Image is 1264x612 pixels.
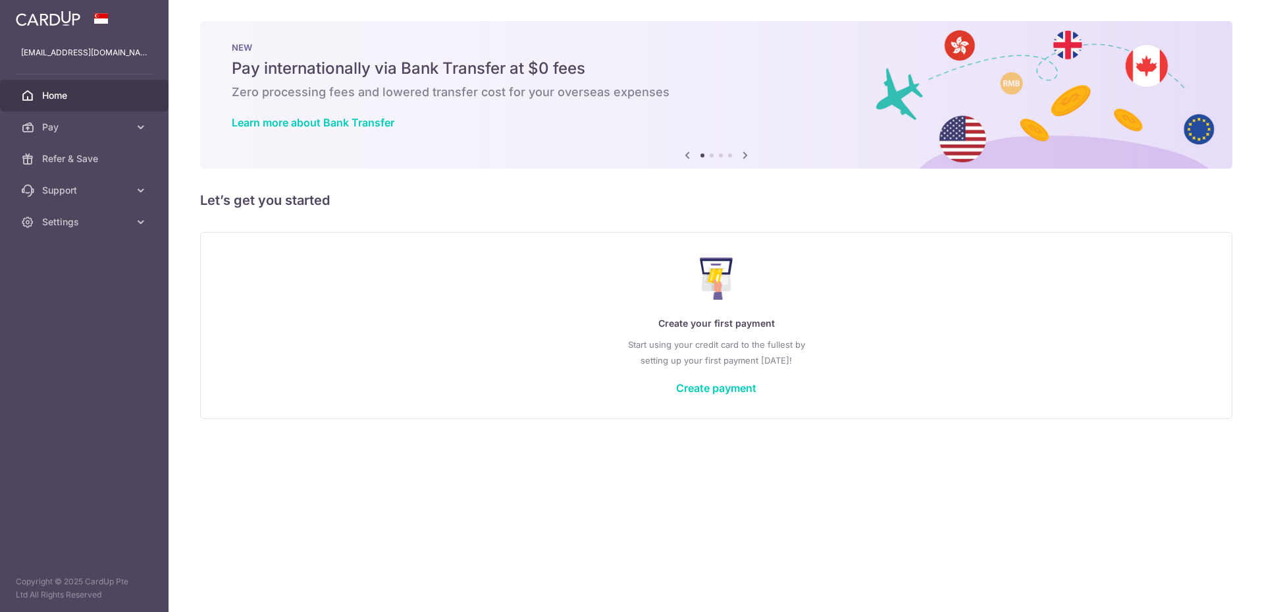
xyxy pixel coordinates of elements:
span: Pay [42,121,129,134]
a: Learn more about Bank Transfer [232,116,394,129]
p: [EMAIL_ADDRESS][DOMAIN_NAME] [21,46,147,59]
span: Settings [42,215,129,229]
img: CardUp [16,11,80,26]
span: Refer & Save [42,152,129,165]
h6: Zero processing fees and lowered transfer cost for your overseas expenses [232,84,1201,100]
img: Make Payment [700,258,733,300]
img: Bank transfer banner [200,21,1232,169]
h5: Let’s get you started [200,190,1232,211]
h5: Pay internationally via Bank Transfer at $0 fees [232,58,1201,79]
p: NEW [232,42,1201,53]
p: Start using your credit card to the fullest by setting up your first payment [DATE]! [227,337,1205,368]
p: Create your first payment [227,316,1205,331]
a: Create payment [676,381,756,395]
span: Support [42,184,129,197]
span: Home [42,89,129,102]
